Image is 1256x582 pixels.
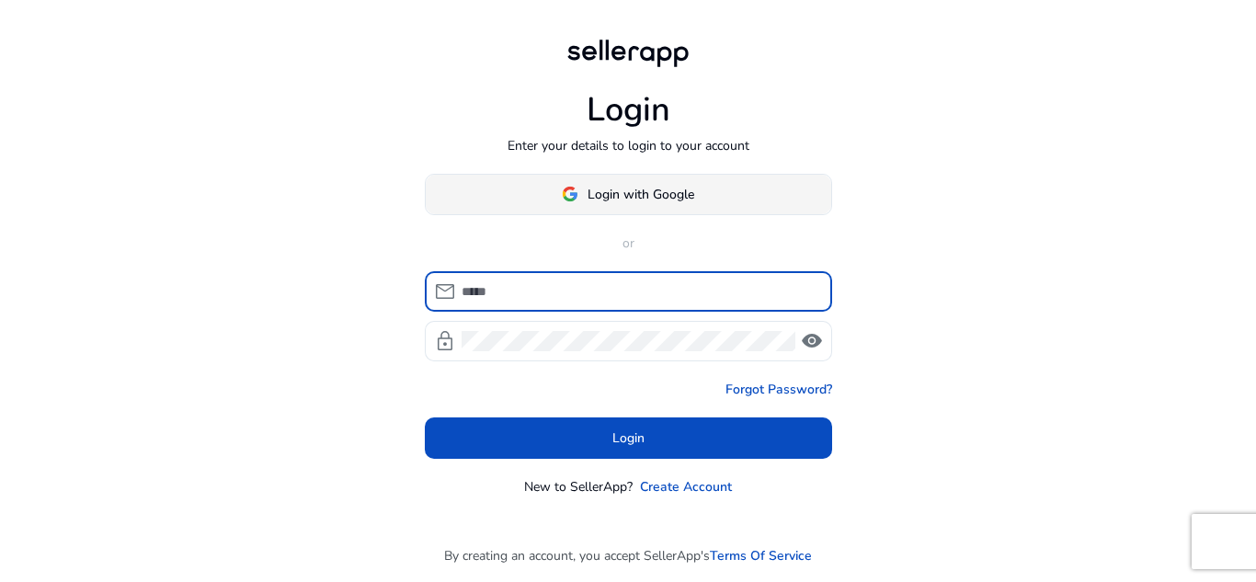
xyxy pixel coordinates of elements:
[425,234,832,253] p: or
[434,280,456,302] span: mail
[434,330,456,352] span: lock
[801,330,823,352] span: visibility
[587,90,670,130] h1: Login
[508,136,749,155] p: Enter your details to login to your account
[425,174,832,215] button: Login with Google
[710,546,812,565] a: Terms Of Service
[425,417,832,459] button: Login
[524,477,633,496] p: New to SellerApp?
[612,428,645,448] span: Login
[640,477,732,496] a: Create Account
[725,380,832,399] a: Forgot Password?
[562,186,578,202] img: google-logo.svg
[588,185,694,204] span: Login with Google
